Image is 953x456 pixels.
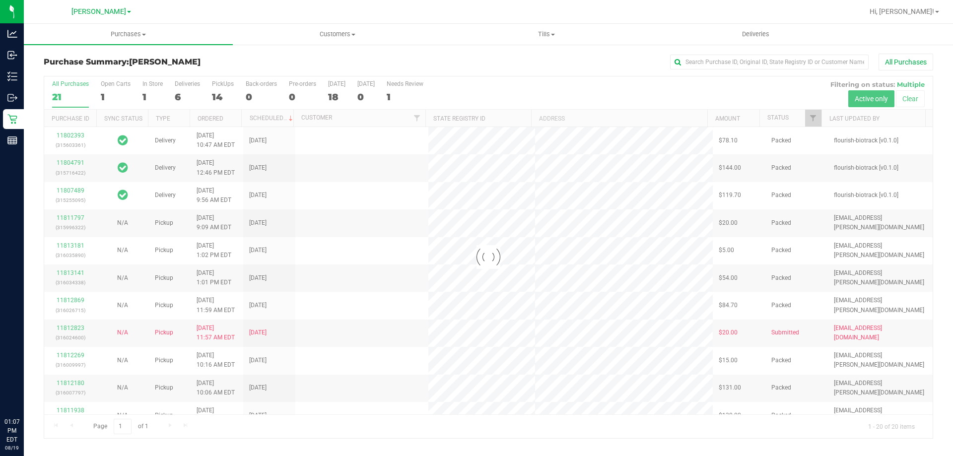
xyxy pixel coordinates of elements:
span: Customers [233,30,441,39]
p: 01:07 PM EDT [4,417,19,444]
iframe: Resource center [10,377,40,406]
span: Deliveries [729,30,783,39]
span: [PERSON_NAME] [129,57,201,66]
span: Purchases [24,30,233,39]
input: Search Purchase ID, Original ID, State Registry ID or Customer Name... [670,55,869,69]
a: Tills [442,24,651,45]
a: Deliveries [651,24,860,45]
inline-svg: Analytics [7,29,17,39]
inline-svg: Retail [7,114,17,124]
h3: Purchase Summary: [44,58,340,66]
inline-svg: Inbound [7,50,17,60]
span: Hi, [PERSON_NAME]! [870,7,934,15]
button: All Purchases [879,54,933,70]
p: 08/19 [4,444,19,452]
inline-svg: Reports [7,135,17,145]
a: Customers [233,24,442,45]
inline-svg: Outbound [7,93,17,103]
span: Tills [442,30,650,39]
inline-svg: Inventory [7,71,17,81]
span: [PERSON_NAME] [71,7,126,16]
a: Purchases [24,24,233,45]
